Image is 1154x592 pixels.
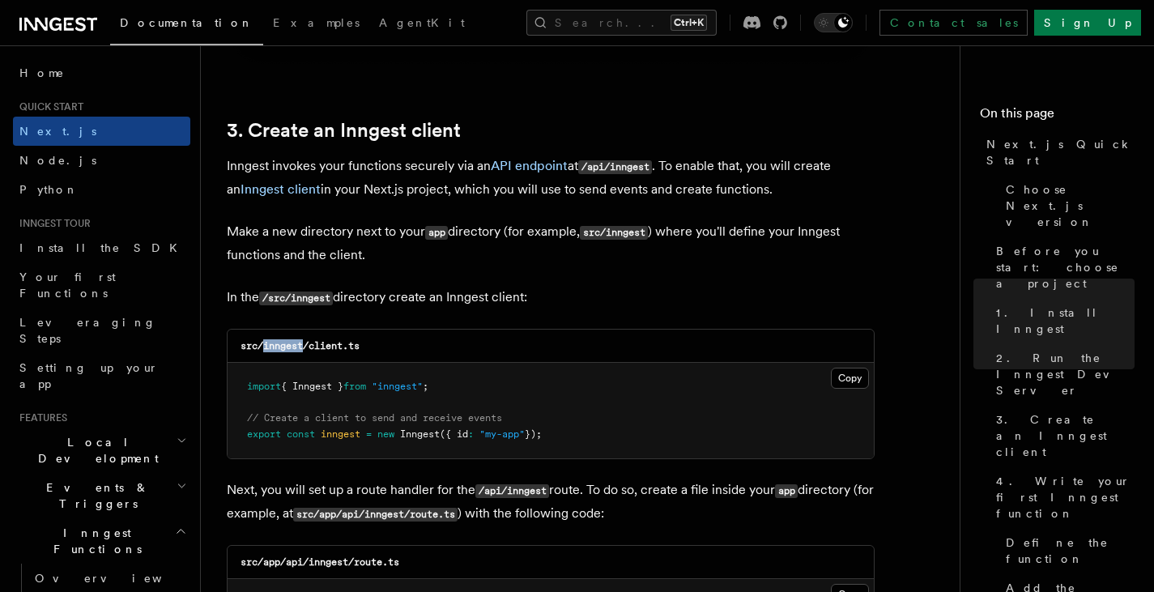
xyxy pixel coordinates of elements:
[996,411,1135,460] span: 3. Create an Inngest client
[13,434,177,466] span: Local Development
[321,428,360,440] span: inngest
[440,428,468,440] span: ({ id
[479,428,525,440] span: "my-app"
[372,381,423,392] span: "inngest"
[996,473,1135,522] span: 4. Write your first Inngest function
[879,10,1028,36] a: Contact sales
[293,508,458,522] code: src/app/api/inngest/route.ts
[990,466,1135,528] a: 4. Write your first Inngest function
[814,13,853,32] button: Toggle dark mode
[999,175,1135,236] a: Choose Next.js version
[19,316,156,345] span: Leveraging Steps
[227,220,875,266] p: Make a new directory next to your directory (for example, ) where you'll define your Inngest func...
[13,308,190,353] a: Leveraging Steps
[110,5,263,45] a: Documentation
[980,130,1135,175] a: Next.js Quick Start
[13,262,190,308] a: Your first Functions
[13,100,83,113] span: Quick start
[13,428,190,473] button: Local Development
[259,292,333,305] code: /src/inngest
[13,411,67,424] span: Features
[986,136,1135,168] span: Next.js Quick Start
[996,243,1135,292] span: Before you start: choose a project
[475,484,549,498] code: /api/inngest
[343,381,366,392] span: from
[491,158,568,173] a: API endpoint
[263,5,369,44] a: Examples
[35,572,202,585] span: Overview
[996,350,1135,398] span: 2. Run the Inngest Dev Server
[1034,10,1141,36] a: Sign Up
[13,146,190,175] a: Node.js
[247,381,281,392] span: import
[578,160,652,174] code: /api/inngest
[19,65,65,81] span: Home
[526,10,717,36] button: Search...Ctrl+K
[423,381,428,392] span: ;
[13,473,190,518] button: Events & Triggers
[227,155,875,201] p: Inngest invokes your functions securely via an at . To enable that, you will create an in your Ne...
[468,428,474,440] span: :
[19,241,187,254] span: Install the SDK
[13,233,190,262] a: Install the SDK
[13,353,190,398] a: Setting up your app
[227,119,461,142] a: 3. Create an Inngest client
[1006,535,1135,567] span: Define the function
[999,528,1135,573] a: Define the function
[120,16,253,29] span: Documentation
[273,16,360,29] span: Examples
[400,428,440,440] span: Inngest
[19,154,96,167] span: Node.js
[369,5,475,44] a: AgentKit
[13,479,177,512] span: Events & Triggers
[13,117,190,146] a: Next.js
[19,361,159,390] span: Setting up your app
[775,484,798,498] code: app
[13,58,190,87] a: Home
[580,226,648,240] code: src/inngest
[227,479,875,526] p: Next, you will set up a route handler for the route. To do so, create a file inside your director...
[525,428,542,440] span: });
[831,368,869,389] button: Copy
[13,525,175,557] span: Inngest Functions
[281,381,343,392] span: { Inngest }
[425,226,448,240] code: app
[19,270,116,300] span: Your first Functions
[19,125,96,138] span: Next.js
[241,181,321,197] a: Inngest client
[379,16,465,29] span: AgentKit
[13,217,91,230] span: Inngest tour
[19,183,79,196] span: Python
[366,428,372,440] span: =
[990,405,1135,466] a: 3. Create an Inngest client
[990,236,1135,298] a: Before you start: choose a project
[671,15,707,31] kbd: Ctrl+K
[247,428,281,440] span: export
[996,305,1135,337] span: 1. Install Inngest
[990,298,1135,343] a: 1. Install Inngest
[1006,181,1135,230] span: Choose Next.js version
[241,556,399,568] code: src/app/api/inngest/route.ts
[227,286,875,309] p: In the directory create an Inngest client:
[13,175,190,204] a: Python
[287,428,315,440] span: const
[247,412,502,424] span: // Create a client to send and receive events
[13,518,190,564] button: Inngest Functions
[377,428,394,440] span: new
[990,343,1135,405] a: 2. Run the Inngest Dev Server
[980,104,1135,130] h4: On this page
[241,340,360,351] code: src/inngest/client.ts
